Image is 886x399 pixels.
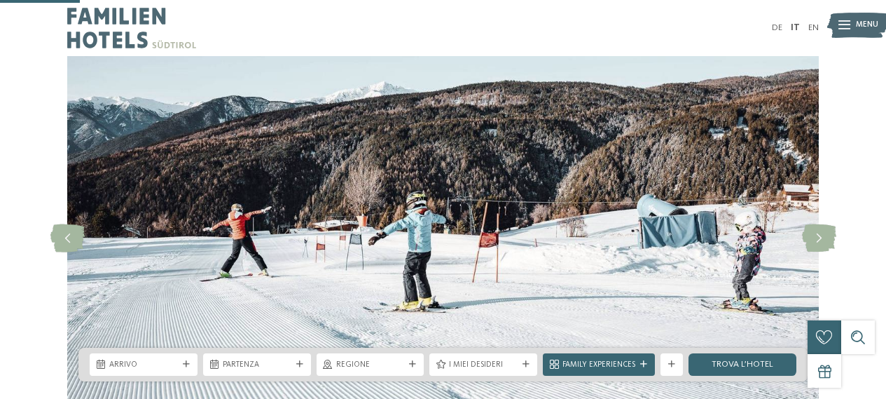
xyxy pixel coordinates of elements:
a: EN [808,23,819,32]
span: Family Experiences [562,360,635,371]
a: IT [791,23,800,32]
a: trova l’hotel [688,353,796,376]
span: Regione [336,360,405,371]
a: DE [772,23,782,32]
span: Arrivo [109,360,178,371]
span: Partenza [223,360,291,371]
span: Menu [856,20,878,31]
span: I miei desideri [449,360,518,371]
